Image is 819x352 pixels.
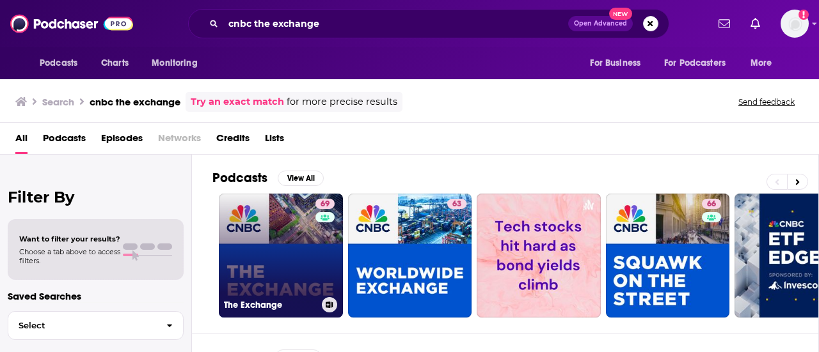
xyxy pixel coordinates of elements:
button: View All [278,171,324,186]
span: For Business [590,54,640,72]
span: For Podcasters [664,54,726,72]
h3: The Exchange [224,300,317,310]
a: 66 [702,199,721,209]
a: 69 [315,199,335,209]
a: All [15,128,28,154]
span: for more precise results [287,95,397,109]
button: Open AdvancedNew [568,16,633,31]
p: Saved Searches [8,290,184,302]
button: Show profile menu [781,10,809,38]
span: 63 [452,198,461,211]
a: 69The Exchange [219,194,343,318]
a: 63 [348,194,472,318]
img: User Profile [781,10,809,38]
button: open menu [31,51,94,75]
span: 69 [321,198,330,211]
button: open menu [581,51,656,75]
a: Podcasts [43,128,86,154]
a: Charts [93,51,136,75]
a: Credits [216,128,250,154]
a: 63 [447,199,466,209]
a: Episodes [101,128,143,154]
input: Search podcasts, credits, & more... [223,13,568,34]
button: open menu [656,51,744,75]
button: open menu [143,51,214,75]
h3: cnbc the exchange [90,96,180,108]
button: Send feedback [735,96,799,107]
a: Show notifications dropdown [745,13,765,34]
span: New [609,8,632,20]
span: Networks [158,128,201,154]
a: Show notifications dropdown [713,13,735,34]
span: Choose a tab above to access filters. [19,247,120,265]
span: Select [8,321,156,330]
svg: Add a profile image [799,10,809,20]
a: 66 [606,194,730,318]
a: PodcastsView All [212,170,324,186]
span: Logged in as tessvanden [781,10,809,38]
span: Podcasts [40,54,77,72]
button: open menu [742,51,788,75]
a: Lists [265,128,284,154]
a: Try an exact match [191,95,284,109]
div: Search podcasts, credits, & more... [188,9,669,38]
span: Monitoring [152,54,197,72]
span: 66 [707,198,716,211]
span: Open Advanced [574,20,627,27]
span: Charts [101,54,129,72]
span: More [751,54,772,72]
h3: Search [42,96,74,108]
h2: Filter By [8,188,184,206]
h2: Podcasts [212,170,267,186]
img: Podchaser - Follow, Share and Rate Podcasts [10,11,133,36]
button: Select [8,311,184,340]
span: Want to filter your results? [19,234,120,243]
